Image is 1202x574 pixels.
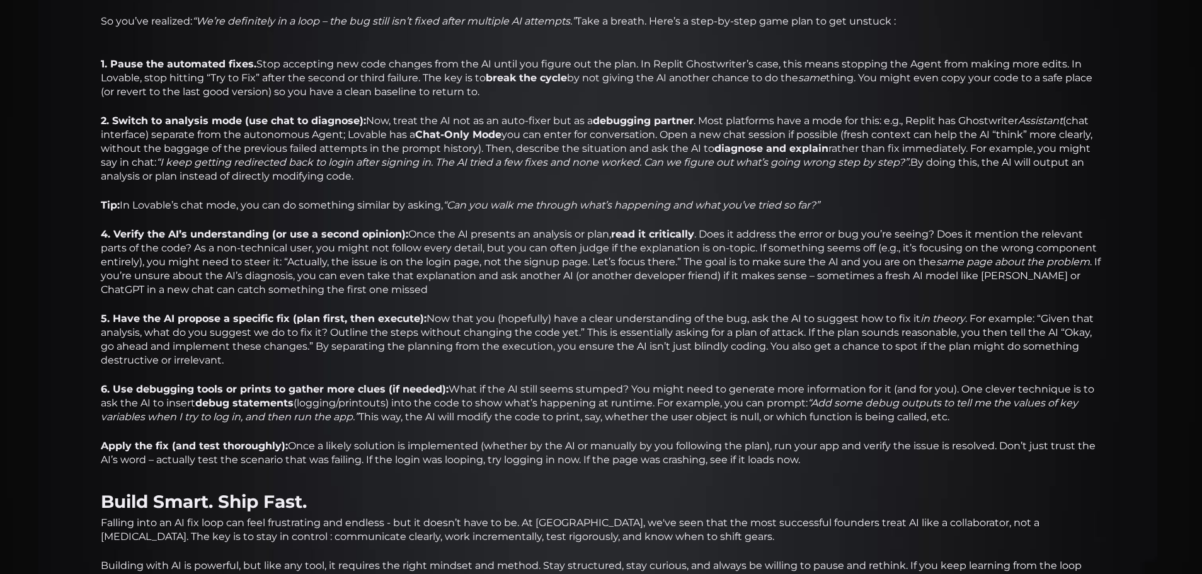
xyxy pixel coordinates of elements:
strong: debug statements [195,397,294,409]
em: “Add some debug outputs to tell me the values of key variables when I try to log in, and then run... [101,397,1078,423]
em: Assistant [1018,115,1063,127]
em: “I keep getting redirected back to login after signing in. The AI tried a few fixes and none work... [156,156,910,168]
em: same page about the problem [936,256,1090,268]
strong: 5. Have the AI propose a specific fix (plan first, then execute): [101,313,426,324]
em: in theory [920,313,965,324]
strong: Apply the fix (and test thoroughly): [101,440,288,452]
em: same [798,72,826,84]
p: In Lovable’s chat mode, you can do something similar by asking, [101,198,1101,212]
em: “We’re definitely in a loop – the bug still isn’t fixed after multiple AI attempts.” [192,15,576,27]
strong: 4. Verify the AI’s understanding (or use a second opinion): [101,228,408,240]
em: “Can you walk me through what’s happening and what you’ve tried so far?” [443,199,820,211]
p: Once a likely solution is implemented (whether by the AI or manually by you following the plan), ... [101,439,1101,467]
strong: diagnose and explain [714,142,828,154]
strong: Chat-Only Mode [415,129,501,141]
p: Once the AI presents an analysis or plan, . Does it address the error or bug you’re seeing? Does ... [101,227,1101,297]
strong: 2. Switch to analysis mode (use chat to diagnose): [101,115,366,127]
p: Now that you (hopefully) have a clear understanding of the bug, ask the AI to suggest how to fix ... [101,312,1101,367]
p: Falling into an AI fix loop can feel frustrating and endless - but it doesn’t have to be. At [GEO... [101,516,1101,544]
p: Now, treat the AI not as an auto-fixer but as a . Most platforms have a mode for this: e.g., Repl... [101,114,1101,183]
p: What if the AI still seems stumped? You might need to generate more information for it (and for y... [101,382,1101,424]
strong: 6. Use debugging tools or prints to gather more clues (if needed): [101,383,449,395]
strong: 1. Pause the automated fixes. [101,58,256,70]
strong: Tip: [101,199,120,211]
strong: break the cycle [486,72,567,84]
strong: read it critically [611,228,694,240]
p: So you’ve realized: Take a breath. Here’s a step-by-step game plan to get unstuck : [101,14,1101,42]
strong: debugging partner [593,115,694,127]
p: Stop accepting new code changes from the AI until you figure out the plan. In Replit Ghostwriter’... [101,57,1101,99]
strong: Build Smart. Ship Fast. [101,491,307,512]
